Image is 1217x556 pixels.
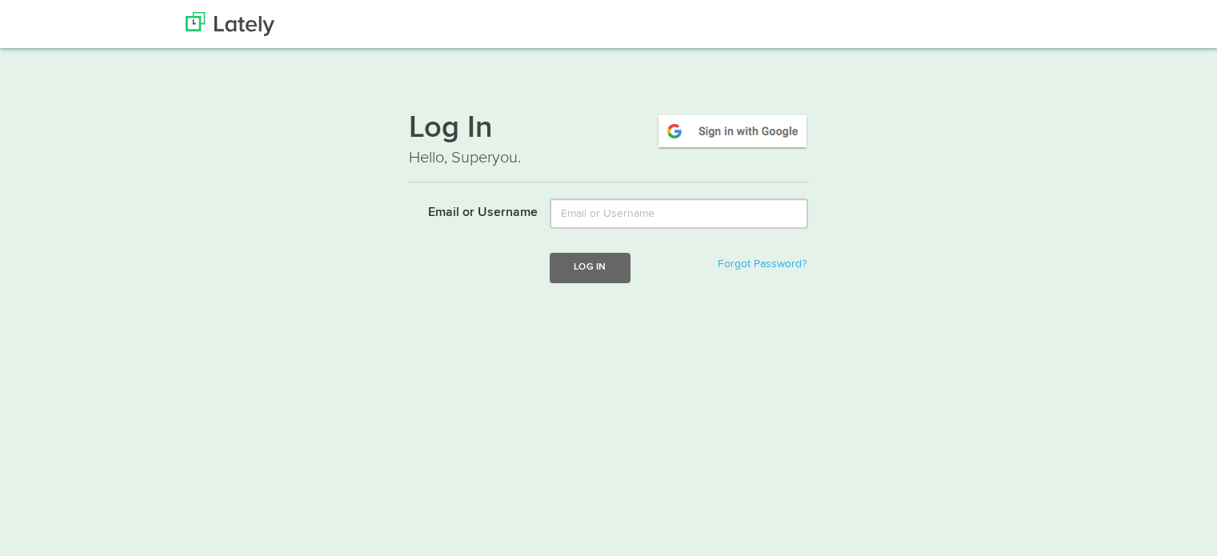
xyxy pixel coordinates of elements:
[409,146,809,170] p: Hello, Superyou.
[397,198,538,222] label: Email or Username
[550,253,630,282] button: Log In
[550,198,808,229] input: Email or Username
[718,258,807,270] a: Forgot Password?
[186,12,274,36] img: Lately
[409,113,809,146] h1: Log In
[656,113,809,150] img: google-signin.png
